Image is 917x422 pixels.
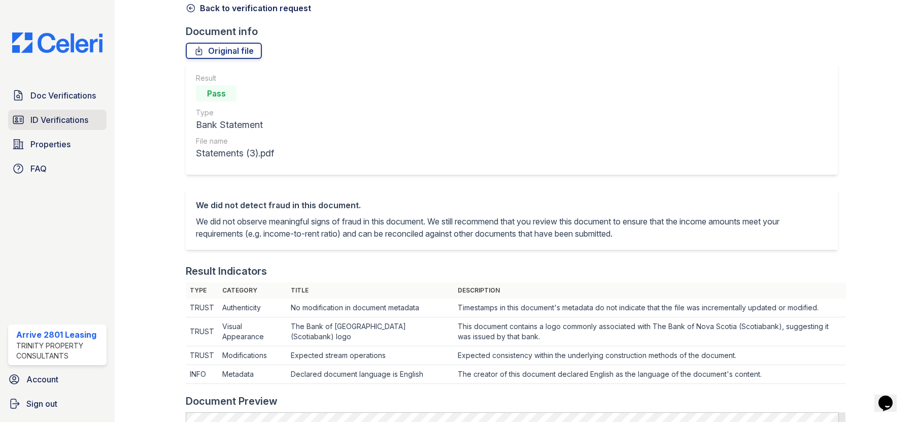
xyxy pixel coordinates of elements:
div: Pass [196,85,236,102]
div: Type [196,108,274,118]
td: The Bank of [GEOGRAPHIC_DATA] (Scotiabank) logo [287,317,454,346]
span: Properties [30,138,71,150]
td: Visual Appearance [218,317,287,346]
span: Doc Verifications [30,89,96,102]
a: Original file [186,43,262,59]
th: Description [454,282,845,299]
div: Result Indicators [186,264,267,278]
a: Account [4,369,111,389]
div: Bank Statement [196,118,274,132]
div: Result [196,73,274,83]
span: Sign out [26,398,57,410]
span: ID Verifications [30,114,88,126]
div: Statements (3).pdf [196,146,274,160]
span: FAQ [30,163,47,175]
td: Timestamps in this document's metadata do not indicate that the file was incrementally updated or... [454,299,845,317]
span: Account [26,373,58,385]
a: Back to verification request [186,2,311,14]
td: The creator of this document declared English as the language of the document's content. [454,365,845,384]
td: TRUST [186,299,218,317]
td: Modifications [218,346,287,365]
td: This document contains a logo commonly associated with The Bank of Nova Scotia (Scotiabank), sugg... [454,317,845,346]
iframe: chat widget [874,381,907,412]
td: TRUST [186,346,218,365]
a: Doc Verifications [8,85,107,106]
td: Authenticity [218,299,287,317]
div: Document Preview [186,394,278,408]
td: INFO [186,365,218,384]
img: CE_Logo_Blue-a8612792a0a2168367f1c8372b55b34899dd931a85d93a1a3d3e32e68fde9ad4.png [4,33,111,53]
th: Category [218,282,287,299]
th: Title [287,282,454,299]
a: FAQ [8,158,107,179]
td: Expected consistency within the underlying construction methods of the document. [454,346,845,365]
div: Arrive 2801 Leasing [16,329,103,341]
th: Type [186,282,218,299]
div: Trinity Property Consultants [16,341,103,361]
td: Declared document language is English [287,365,454,384]
td: Metadata [218,365,287,384]
a: ID Verifications [8,110,107,130]
a: Properties [8,134,107,154]
div: File name [196,136,274,146]
td: Expected stream operations [287,346,454,365]
td: TRUST [186,317,218,346]
a: Sign out [4,394,111,414]
div: We did not detect fraud in this document. [196,199,827,211]
td: No modification in document metadata [287,299,454,317]
div: Document info [186,24,845,39]
p: We did not observe meaningful signs of fraud in this document. We still recommend that you review... [196,215,827,240]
